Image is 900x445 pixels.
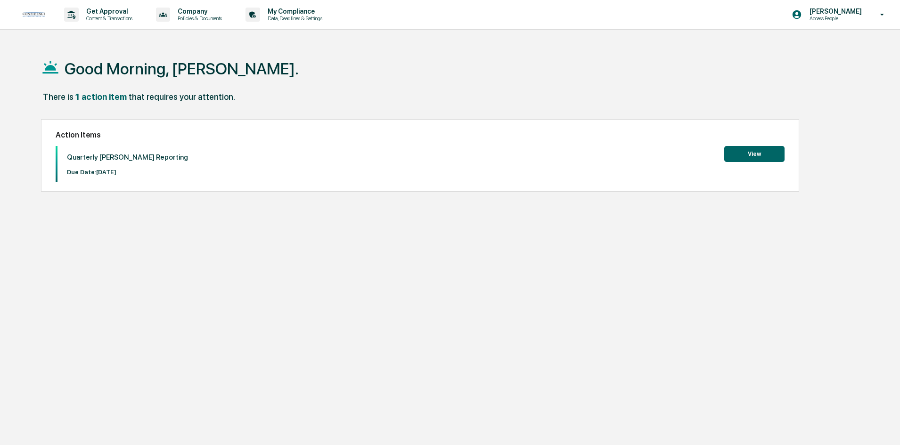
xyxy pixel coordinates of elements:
div: There is [43,92,74,102]
p: Content & Transactions [79,15,137,22]
div: that requires your attention. [129,92,235,102]
p: [PERSON_NAME] [802,8,867,15]
img: logo [23,12,45,17]
div: 1 action item [75,92,127,102]
p: Data, Deadlines & Settings [260,15,327,22]
p: Access People [802,15,867,22]
p: Company [170,8,227,15]
h1: Good Morning, [PERSON_NAME]. [65,59,299,78]
p: Due Date: [DATE] [67,169,188,176]
button: View [724,146,785,162]
a: View [724,149,785,158]
p: Quarterly [PERSON_NAME] Reporting [67,153,188,162]
h2: Action Items [56,130,785,139]
p: My Compliance [260,8,327,15]
p: Get Approval [79,8,137,15]
p: Policies & Documents [170,15,227,22]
